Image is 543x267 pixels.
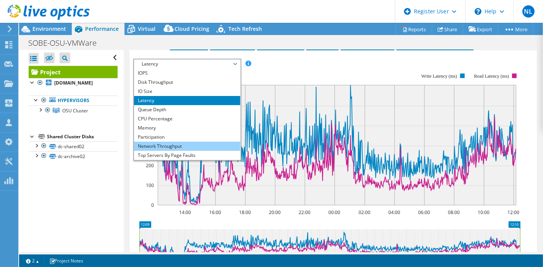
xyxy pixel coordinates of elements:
[25,39,108,47] h1: SOBE-OSU-VMWare
[448,209,460,216] text: 08:00
[29,106,118,115] a: OSU Cluster
[134,69,240,78] li: IOPS
[134,96,240,105] li: Latency
[151,202,154,208] text: 0
[29,96,118,106] a: Hypervisors
[175,25,209,32] span: Cloud Pricing
[29,66,118,78] a: Project
[134,151,240,160] li: Top Servers By Page Faults
[329,209,341,216] text: 00:00
[478,209,490,216] text: 10:00
[54,80,93,86] b: [DOMAIN_NAME]
[359,209,371,216] text: 02:00
[134,87,240,96] li: IO Size
[134,78,240,87] li: Disk Throughput
[21,256,44,265] a: 2
[522,5,535,18] span: NL
[498,23,533,35] a: More
[508,209,520,216] text: 12:00
[463,23,498,35] a: Export
[44,256,89,265] a: Project Notes
[179,209,191,216] text: 14:00
[422,74,457,79] text: Write Latency (ms)
[419,209,430,216] text: 06:00
[269,209,281,216] text: 20:00
[29,78,118,88] a: [DOMAIN_NAME]
[29,141,118,151] a: dc-shared02
[389,209,401,216] text: 04:00
[146,182,154,189] text: 100
[299,209,311,216] text: 22:00
[29,151,118,161] a: dc-archive02
[134,114,240,123] li: CPU Percentage
[228,25,262,32] span: Tech Refresh
[62,107,88,114] span: OSU Cluster
[210,209,221,216] text: 16:00
[85,25,119,32] span: Performance
[138,25,155,32] span: Virtual
[134,133,240,142] li: Participation
[134,105,240,114] li: Queue Depth
[134,142,240,151] li: Network Throughput
[146,162,154,169] text: 200
[432,23,463,35] a: Share
[138,59,236,69] span: Latency
[474,74,509,79] text: Read Latency (ms)
[134,123,240,133] li: Memory
[47,132,118,141] div: Shared Cluster Disks
[239,209,251,216] text: 18:00
[396,23,432,35] a: Reports
[475,8,482,15] svg: \n
[32,25,66,32] span: Environment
